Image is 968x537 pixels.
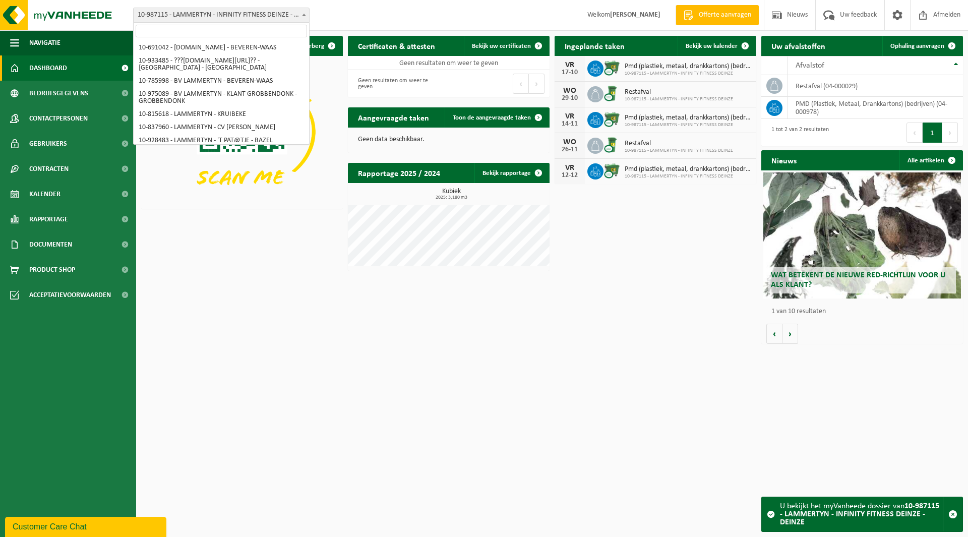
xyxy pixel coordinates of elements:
[766,324,782,344] button: Vorige
[445,107,549,128] a: Toon de aangevraagde taken
[761,36,835,55] h2: Uw afvalstoffen
[560,95,580,102] div: 29-10
[771,271,945,289] span: Wat betekent de nieuwe RED-richtlijn voor u als klant?
[555,36,635,55] h2: Ingeplande taken
[348,107,439,127] h2: Aangevraagde taken
[353,195,550,200] span: 2025: 3,180 m3
[560,69,580,76] div: 17-10
[560,121,580,128] div: 14-11
[603,85,621,102] img: WB-0240-CU
[136,121,307,134] li: 10-837960 - LAMMERTYN - CV [PERSON_NAME]
[474,163,549,183] a: Bekijk rapportage
[696,10,754,20] span: Offerte aanvragen
[29,81,88,106] span: Bedrijfsgegevens
[761,150,807,170] h2: Nieuws
[899,150,962,170] a: Alle artikelen
[603,59,621,76] img: WB-0660-CU
[136,88,307,108] li: 10-975089 - BV LAMMERTYN - KLANT GROBBENDONK - GROBBENDONK
[29,282,111,308] span: Acceptatievoorwaarden
[906,123,923,143] button: Previous
[302,43,324,49] span: Verberg
[780,502,939,526] strong: 10-987115 - LAMMERTYN - INFINITY FITNESS DEINZE - DEINZE
[625,114,751,122] span: Pmd (plastiek, metaal, drankkartons) (bedrijven)
[136,41,307,54] li: 10-691042 - [DOMAIN_NAME] - BEVEREN-WAAS
[29,207,68,232] span: Rapportage
[464,36,549,56] a: Bekijk uw certificaten
[136,54,307,75] li: 10-933485 - ???[DOMAIN_NAME][URL]?? - [GEOGRAPHIC_DATA] - [GEOGRAPHIC_DATA]
[29,182,60,207] span: Kalender
[625,165,751,173] span: Pmd (plastiek, metaal, drankkartons) (bedrijven)
[29,30,60,55] span: Navigatie
[610,11,660,19] strong: [PERSON_NAME]
[560,164,580,172] div: VR
[625,148,733,154] span: 10-987115 - LAMMERTYN - INFINITY FITNESS DEINZE
[780,497,943,531] div: U bekijkt het myVanheede dossier van
[771,308,958,315] p: 1 van 10 resultaten
[788,75,963,97] td: restafval (04-000029)
[678,36,755,56] a: Bekijk uw kalender
[353,73,444,95] div: Geen resultaten om weer te geven
[472,43,531,49] span: Bekijk uw certificaten
[29,156,69,182] span: Contracten
[29,55,67,81] span: Dashboard
[882,36,962,56] a: Ophaling aanvragen
[942,123,958,143] button: Next
[686,43,738,49] span: Bekijk uw kalender
[348,36,445,55] h2: Certificaten & attesten
[560,146,580,153] div: 26-11
[294,36,342,56] button: Verberg
[5,515,168,537] iframe: chat widget
[625,173,751,180] span: 10-987115 - LAMMERTYN - INFINITY FITNESS DEINZE
[603,162,621,179] img: WB-0660-CU
[513,74,529,94] button: Previous
[625,140,733,148] span: Restafval
[29,131,67,156] span: Gebruikers
[625,71,751,77] span: 10-987115 - LAMMERTYN - INFINITY FITNESS DEINZE
[29,257,75,282] span: Product Shop
[133,8,310,23] span: 10-987115 - LAMMERTYN - INFINITY FITNESS DEINZE - DEINZE
[788,97,963,119] td: PMD (Plastiek, Metaal, Drankkartons) (bedrijven) (04-000978)
[353,188,550,200] h3: Kubiek
[625,122,751,128] span: 10-987115 - LAMMERTYN - INFINITY FITNESS DEINZE
[560,112,580,121] div: VR
[763,172,961,299] a: Wat betekent de nieuwe RED-richtlijn voor u als klant?
[890,43,944,49] span: Ophaling aanvragen
[136,134,307,147] li: 10-928483 - LAMMERTYN - 'T PAT@TJE - BAZEL
[453,114,531,121] span: Toon de aangevraagde taken
[348,56,550,70] td: Geen resultaten om weer te geven
[923,123,942,143] button: 1
[29,106,88,131] span: Contactpersonen
[29,232,72,257] span: Documenten
[676,5,759,25] a: Offerte aanvragen
[348,163,450,183] h2: Rapportage 2025 / 2024
[625,63,751,71] span: Pmd (plastiek, metaal, drankkartons) (bedrijven)
[603,110,621,128] img: WB-0660-CU
[529,74,544,94] button: Next
[560,138,580,146] div: WO
[782,324,798,344] button: Volgende
[560,87,580,95] div: WO
[134,8,309,22] span: 10-987115 - LAMMERTYN - INFINITY FITNESS DEINZE - DEINZE
[625,96,733,102] span: 10-987115 - LAMMERTYN - INFINITY FITNESS DEINZE
[136,108,307,121] li: 10-815618 - LAMMERTYN - KRUIBEKE
[603,136,621,153] img: WB-0240-CU
[625,88,733,96] span: Restafval
[766,122,829,144] div: 1 tot 2 van 2 resultaten
[560,172,580,179] div: 12-12
[136,75,307,88] li: 10-785998 - BV LAMMERTYN - BEVEREN-WAAS
[796,62,824,70] span: Afvalstof
[560,61,580,69] div: VR
[358,136,539,143] p: Geen data beschikbaar.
